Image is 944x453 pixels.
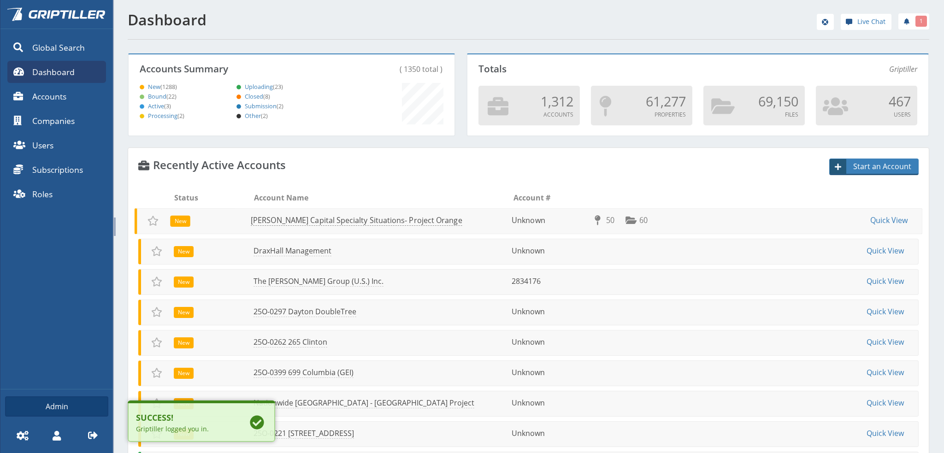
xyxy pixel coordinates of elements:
li: Unknown [512,306,590,317]
div: Griptiller logged you in. [136,424,234,434]
a: 25O-0297 Dayton DoubleTree [254,306,356,317]
span: Add to Favorites [151,337,162,348]
span: (2) [261,112,268,120]
p: Totals [478,64,692,74]
a: Submission(2) [233,102,283,110]
span: Live Chat [857,17,885,27]
a: Users [7,134,106,156]
li: Unknown [512,428,590,439]
p: Users [822,111,911,119]
div: help [817,14,834,33]
li: Unknown [512,215,590,226]
a: New(1288) [136,82,177,91]
a: Quick View [867,428,904,438]
span: (8) [263,92,270,100]
span: Roles [32,188,53,200]
span: New [174,368,194,379]
span: New [171,216,190,227]
a: Admin [5,396,108,417]
li: Unknown [512,367,590,378]
div: New [171,215,190,227]
a: 1 [898,13,929,29]
span: 60 [639,215,648,225]
div: notifications [891,12,929,30]
a: The [PERSON_NAME] Group (U.S.) Inc. [254,276,383,287]
span: 50 [606,215,614,225]
a: Processing(2) [136,112,184,120]
span: 69,150 [758,92,798,110]
span: (2) [277,102,283,110]
span: Accounts [32,90,66,102]
li: Unknown [512,245,590,256]
a: Other(2) [233,112,268,120]
a: Quick View [867,367,904,377]
span: 1,312 [541,92,573,110]
h4: Recently Active Accounts [138,159,286,171]
span: (23) [273,82,283,91]
a: Global Search [7,36,106,59]
div: New [174,306,194,318]
span: New [136,83,177,91]
a: Active(3) [136,102,171,110]
span: Subscriptions [32,164,83,176]
a: Quick View [867,398,904,408]
span: 1 [920,17,923,25]
a: Quick View [867,306,904,317]
div: help [841,14,891,33]
a: Roles [7,183,106,205]
a: Accounts [7,85,106,107]
span: Add to Favorites [151,367,162,378]
span: (2) [177,112,184,120]
span: Add to Favorites [151,276,162,287]
span: Active [136,102,171,110]
a: DraxHall Management [254,246,331,256]
p: Files [710,111,798,119]
h1: Dashboard [128,12,523,28]
li: Unknown [512,397,590,408]
a: Start an Account [829,159,919,175]
span: Users [32,139,53,151]
span: Bound [136,93,177,100]
span: Uploading [233,83,283,91]
a: Companies [7,110,106,132]
span: Add to Favorites [151,246,162,257]
span: Processing [136,112,184,120]
a: Subscriptions [7,159,106,181]
span: New [174,307,194,318]
span: (1288) [160,82,177,91]
span: Add to Favorites [151,306,162,318]
a: 25O-0221 [STREET_ADDRESS] [254,428,354,439]
p: Accounts [485,111,573,119]
a: Dashboard [7,61,106,83]
li: Unknown [512,336,590,347]
a: 25O-0262 265 Clinton [254,337,327,347]
a: Uploading(23) [233,82,283,91]
span: 467 [889,92,911,110]
b: Success! [136,412,234,424]
a: Quick View [867,337,904,347]
div: New [174,367,194,379]
a: Live Chat [841,14,891,30]
a: Quick View [867,276,904,286]
span: Other [233,112,268,120]
span: New [174,246,194,257]
p: Accounts Summary [140,64,312,74]
p: Properties [597,111,686,119]
div: New [174,245,194,257]
span: Add to Favorites [147,215,159,226]
a: 25O-0399 699 Columbia (GEI) [254,367,354,378]
span: Submission [233,102,283,110]
span: Companies [32,115,75,127]
span: 61,277 [646,92,686,110]
div: New [174,276,194,288]
li: Status [174,192,252,203]
div: ( 1350 total ) [323,64,443,75]
li: Account Name [254,192,512,203]
a: Bound(22) [136,92,177,100]
span: Griptiller [889,64,917,75]
span: Dashboard [32,66,75,78]
li: 2834176 [512,276,590,287]
span: Global Search [32,41,85,53]
a: Nationwide [GEOGRAPHIC_DATA] - [GEOGRAPHIC_DATA] Project [254,398,474,408]
div: New [174,336,194,348]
